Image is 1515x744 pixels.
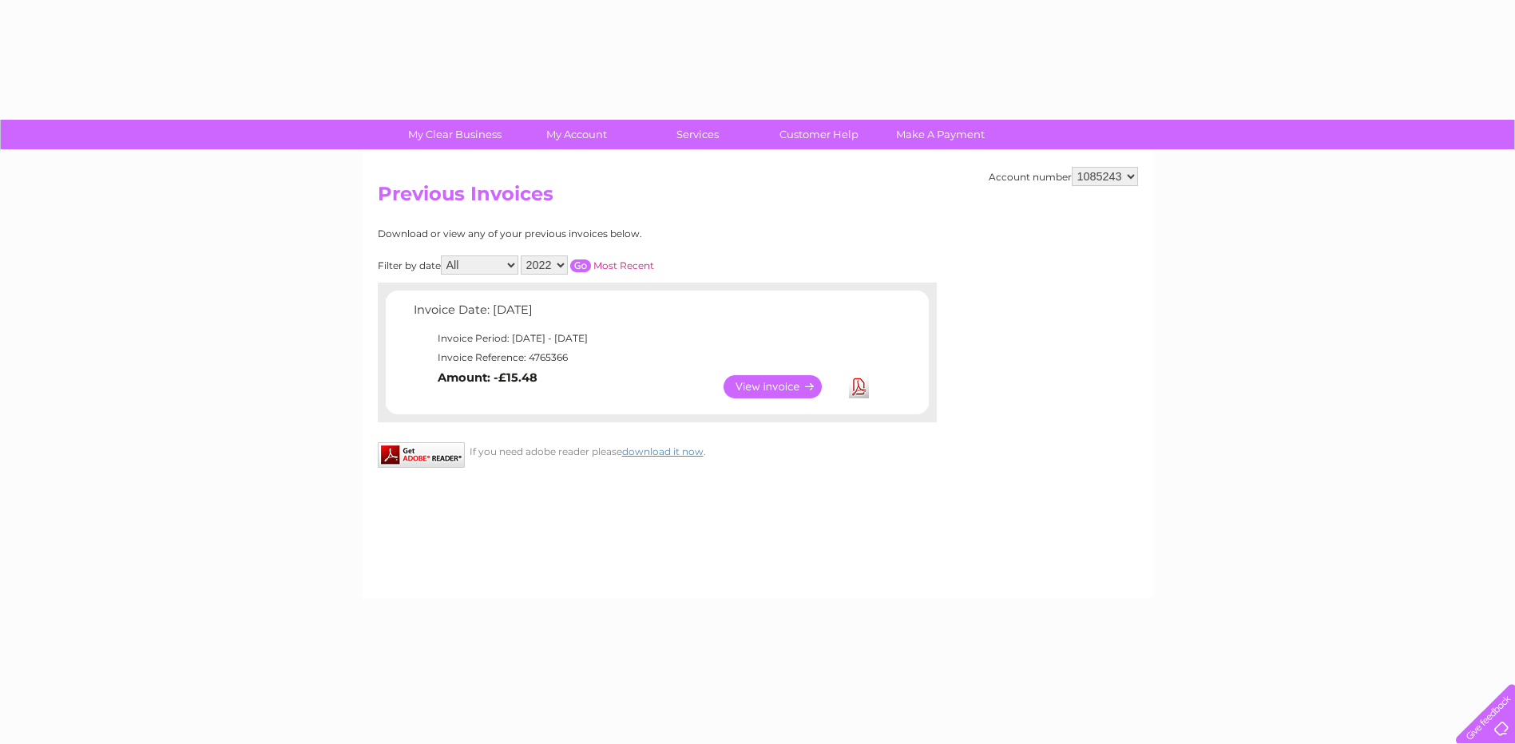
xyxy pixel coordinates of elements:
[378,442,937,457] div: If you need adobe reader please .
[753,120,885,149] a: Customer Help
[378,228,797,239] div: Download or view any of your previous invoices below.
[989,167,1138,186] div: Account number
[389,120,521,149] a: My Clear Business
[378,255,797,275] div: Filter by date
[632,120,763,149] a: Services
[874,120,1006,149] a: Make A Payment
[593,259,654,271] a: Most Recent
[410,348,877,367] td: Invoice Reference: 4765366
[510,120,642,149] a: My Account
[438,370,537,385] b: Amount: -£15.48
[622,445,704,457] a: download it now
[724,375,841,398] a: View
[849,375,869,398] a: Download
[378,183,1138,213] h2: Previous Invoices
[410,299,877,329] td: Invoice Date: [DATE]
[410,329,877,348] td: Invoice Period: [DATE] - [DATE]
